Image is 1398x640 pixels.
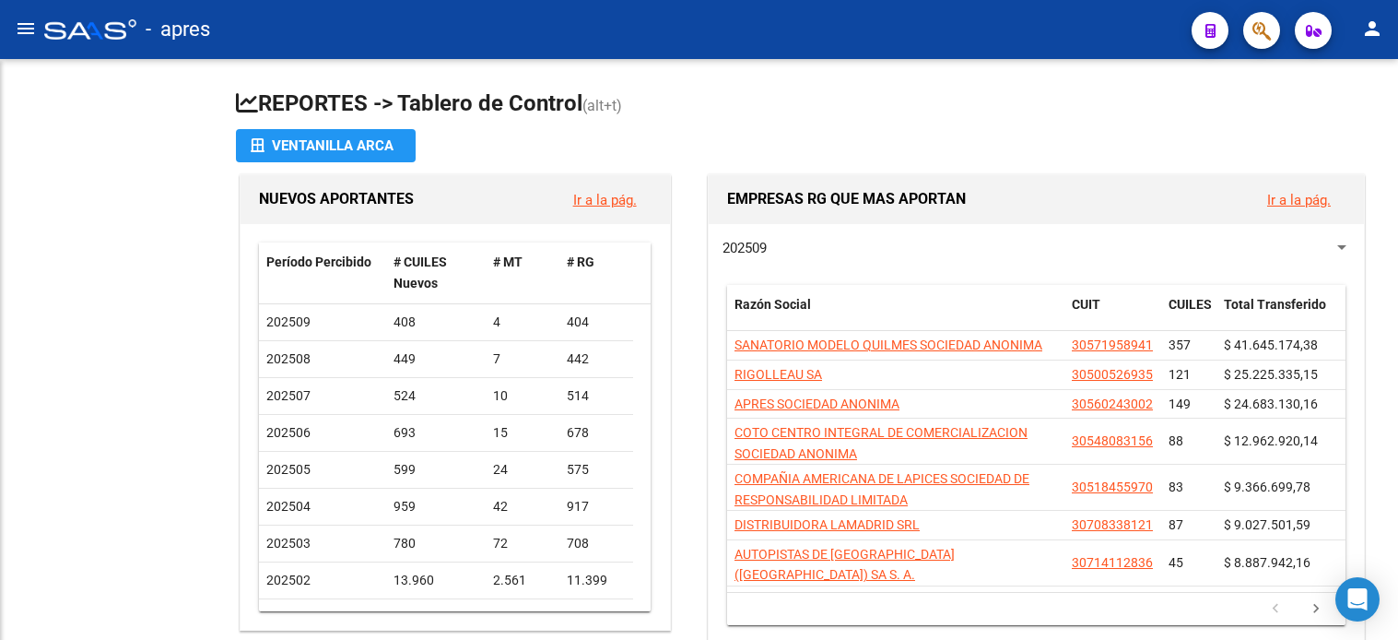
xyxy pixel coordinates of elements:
[266,351,311,366] span: 202508
[567,533,626,554] div: 708
[394,385,478,407] div: 524
[1072,555,1153,570] span: 30714112836
[266,314,311,329] span: 202509
[266,462,311,477] span: 202505
[734,547,955,583] span: AUTOPISTAS DE [GEOGRAPHIC_DATA] ([GEOGRAPHIC_DATA]) SA S. A.
[493,255,523,269] span: # MT
[734,367,822,382] span: RIGOLLEAU SA
[251,129,401,162] div: Ventanilla ARCA
[582,97,622,114] span: (alt+t)
[486,243,559,303] datatable-header-cell: # MT
[394,533,478,554] div: 780
[493,312,552,333] div: 4
[567,349,626,370] div: 442
[1335,577,1380,622] div: Open Intercom Messenger
[1072,397,1153,411] span: 30560243002
[1169,517,1183,532] span: 87
[567,459,626,480] div: 575
[394,496,478,517] div: 959
[559,243,633,303] datatable-header-cell: # RG
[493,570,552,591] div: 2.561
[1224,555,1310,570] span: $ 8.887.942,16
[727,190,966,207] span: EMPRESAS RG QUE MAS APORTAN
[1252,183,1345,217] button: Ir a la pág.
[493,533,552,554] div: 72
[493,422,552,444] div: 15
[493,385,552,407] div: 10
[722,240,767,256] span: 202509
[1169,480,1183,494] span: 83
[727,285,1064,346] datatable-header-cell: Razón Social
[266,536,311,551] span: 202503
[567,422,626,444] div: 678
[1258,599,1293,620] a: go to previous page
[493,349,552,370] div: 7
[1361,18,1383,40] mat-icon: person
[1169,555,1183,570] span: 45
[734,397,899,411] span: APRES SOCIEDAD ANONIMA
[394,349,478,370] div: 449
[1224,297,1326,312] span: Total Transferido
[1072,517,1153,532] span: 30708338121
[493,459,552,480] div: 24
[567,385,626,407] div: 514
[558,183,652,217] button: Ir a la pág.
[1169,297,1212,312] span: CUILES
[1224,367,1318,382] span: $ 25.225.335,15
[266,499,311,514] span: 202504
[266,255,371,269] span: Período Percibido
[734,517,920,532] span: DISTRIBUIDORA LAMADRID SRL
[386,243,486,303] datatable-header-cell: # CUILES Nuevos
[567,570,626,591] div: 11.399
[1072,433,1153,448] span: 30548083156
[1216,285,1345,346] datatable-header-cell: Total Transferido
[493,496,552,517] div: 42
[573,192,637,208] a: Ir a la pág.
[1169,367,1191,382] span: 121
[1224,517,1310,532] span: $ 9.027.501,59
[1169,433,1183,448] span: 88
[266,425,311,440] span: 202506
[394,312,478,333] div: 408
[15,18,37,40] mat-icon: menu
[734,338,1042,352] span: SANATORIO MODELO QUILMES SOCIEDAD ANONIMA
[1169,397,1191,411] span: 149
[266,573,311,587] span: 202502
[1298,599,1333,620] a: go to next page
[259,190,414,207] span: NUEVOS APORTANTES
[394,255,447,290] span: # CUILES Nuevos
[1224,480,1310,494] span: $ 9.366.699,78
[146,9,210,50] span: - apres
[1072,338,1153,352] span: 30571958941
[567,312,626,333] div: 404
[1064,285,1161,346] datatable-header-cell: CUIT
[236,129,416,162] button: Ventanilla ARCA
[394,422,478,444] div: 693
[1224,397,1318,411] span: $ 24.683.130,16
[734,425,1028,461] span: COTO CENTRO INTEGRAL DE COMERCIALIZACION SOCIEDAD ANONIMA
[266,388,311,403] span: 202507
[236,89,1369,121] h1: REPORTES -> Tablero de Control
[1224,433,1318,448] span: $ 12.962.920,14
[259,243,386,303] datatable-header-cell: Período Percibido
[734,471,1029,507] span: COMPAÑIA AMERICANA DE LAPICES SOCIEDAD DE RESPONSABILIDAD LIMITADA
[1072,480,1153,494] span: 30518455970
[1224,338,1318,352] span: $ 41.645.174,38
[567,496,626,517] div: 917
[394,459,478,480] div: 599
[1072,367,1153,382] span: 30500526935
[1267,192,1331,208] a: Ir a la pág.
[1169,338,1191,352] span: 357
[567,255,594,269] span: # RG
[1161,285,1216,346] datatable-header-cell: CUILES
[1072,297,1100,312] span: CUIT
[734,297,811,312] span: Razón Social
[394,570,478,591] div: 13.960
